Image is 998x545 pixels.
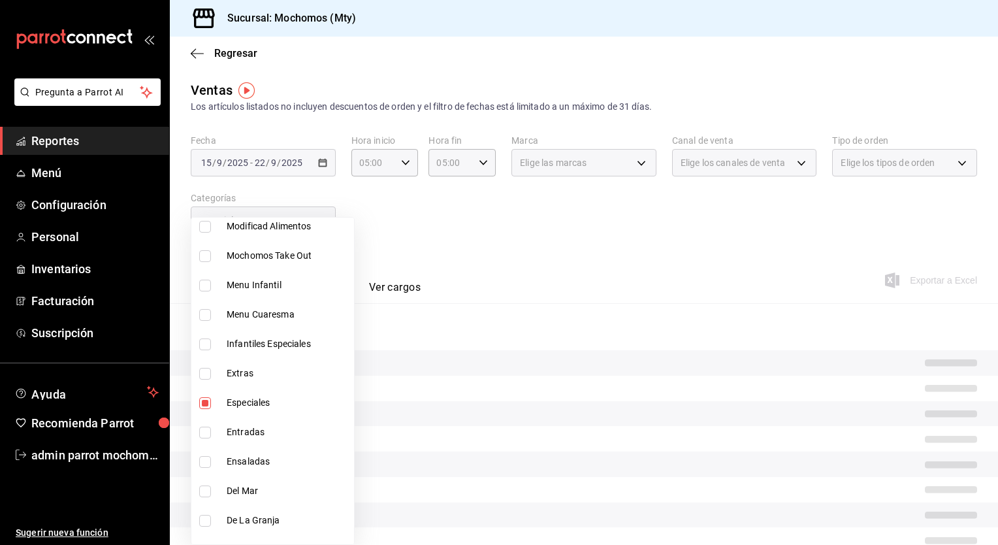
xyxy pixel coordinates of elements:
[227,514,349,527] span: De La Granja
[227,337,349,351] span: Infantiles Especiales
[238,82,255,99] img: Tooltip marker
[227,425,349,439] span: Entradas
[227,484,349,498] span: Del Mar
[227,278,349,292] span: Menu Infantil
[227,367,349,380] span: Extras
[227,308,349,322] span: Menu Cuaresma
[227,396,349,410] span: Especiales
[227,220,349,233] span: Modificad Alimentos
[227,455,349,469] span: Ensaladas
[227,249,349,263] span: Mochomos Take Out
